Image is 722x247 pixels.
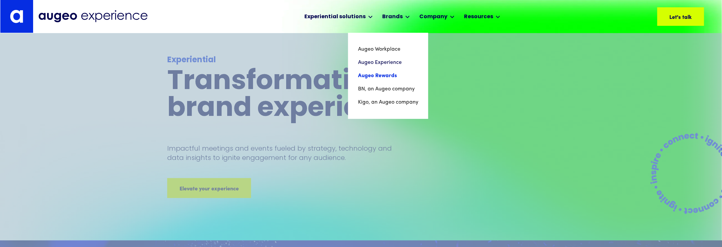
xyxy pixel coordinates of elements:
a: Kigo, an Augeo company [358,96,418,109]
div: Experiential solutions [304,13,366,21]
img: Augeo's "a" monogram decorative logo in white. [10,10,23,23]
div: Company [419,13,447,21]
nav: Brands [348,33,428,119]
a: Augeo Workplace [358,43,418,56]
div: Resources [464,13,493,21]
img: Augeo Experience business unit full logo in midnight blue. [38,10,148,23]
a: Augeo Experience [358,56,418,69]
a: BN, an Augeo company [358,82,418,96]
a: Augeo Rewards [358,69,418,82]
a: Let's talk [657,7,704,26]
div: Brands [382,13,403,21]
